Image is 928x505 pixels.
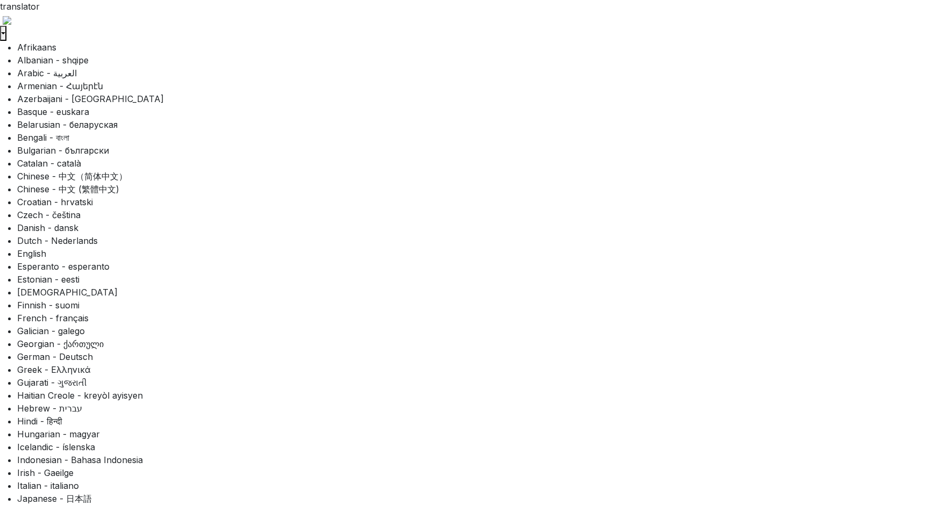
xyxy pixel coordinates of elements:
a: Arabic - ‎‫العربية‬‎ [17,67,928,80]
a: Belarusian - беларуская [17,118,928,131]
a: Georgian - ქართული [17,337,928,350]
a: French - français [17,312,928,324]
a: Esperanto - esperanto [17,260,928,273]
a: Finnish - suomi [17,299,928,312]
a: Haitian Creole - kreyòl ayisyen [17,389,928,402]
a: Chinese - 中文 (繁體中文) [17,183,928,196]
a: Armenian - Հայերէն [17,80,928,92]
a: Bengali - বাংলা [17,131,928,144]
a: German - Deutsch [17,350,928,363]
a: English [17,247,928,260]
a: Danish - dansk [17,221,928,234]
a: Bulgarian - български [17,144,928,157]
a: [DEMOGRAPHIC_DATA] [17,286,928,299]
a: Basque - euskara [17,105,928,118]
a: Gujarati - ગુજરાતી [17,376,928,389]
a: Hindi - हिन्दी [17,415,928,428]
a: Czech - čeština [17,208,928,221]
a: Irish - Gaeilge [17,466,928,479]
a: Hungarian - magyar [17,428,928,441]
a: Chinese - 中文（简体中文） [17,170,928,183]
a: Estonian - eesti [17,273,928,286]
a: Azerbaijani - [GEOGRAPHIC_DATA] [17,92,928,105]
a: Afrikaans [17,41,928,54]
a: Greek - Ελληνικά [17,363,928,376]
a: Dutch - Nederlands [17,234,928,247]
a: Icelandic - íslenska [17,441,928,453]
a: Hebrew - ‎‫עברית‬‎ [17,402,928,415]
img: right-arrow.png [3,16,11,25]
a: Japanese - 日本語 [17,492,928,505]
a: Galician - galego [17,324,928,337]
a: Italian - italiano [17,479,928,492]
a: Croatian - hrvatski [17,196,928,208]
a: Albanian - shqipe [17,54,928,67]
a: Indonesian - Bahasa Indonesia [17,453,928,466]
a: Catalan - català [17,157,928,170]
